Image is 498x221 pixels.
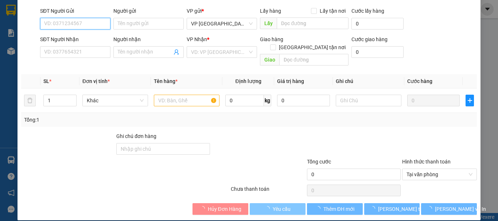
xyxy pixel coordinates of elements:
span: In ngày: [2,53,44,57]
span: 11:35:15 [DATE] [16,53,44,57]
input: 0 [407,95,460,106]
span: VPTN1310250055 [36,46,77,52]
div: Người gửi [113,7,184,15]
button: [PERSON_NAME] thay đổi [364,203,420,215]
div: VP gửi [187,7,257,15]
strong: ĐỒNG PHƯỚC [58,4,100,10]
span: loading [427,206,435,211]
span: Tại văn phòng [406,169,472,180]
button: [PERSON_NAME] và In [421,203,477,215]
span: Giao [260,54,279,66]
span: Tổng cước [307,159,331,165]
div: Người nhận [113,35,184,43]
span: Lấy [260,17,277,29]
label: Cước lấy hàng [351,8,384,14]
input: Dọc đường [277,17,349,29]
img: logo [3,4,35,36]
button: plus [466,95,474,106]
label: Ghi chú đơn hàng [116,133,156,139]
input: Cước lấy hàng [351,18,404,29]
span: Đơn vị tính [82,78,110,84]
button: Thêm ĐH mới [307,203,363,215]
span: loading [265,206,273,211]
span: kg [264,95,271,106]
span: Giao hàng [260,36,283,42]
span: loading [315,206,323,211]
span: Bến xe [GEOGRAPHIC_DATA] [58,12,98,21]
span: VP Nhận [187,36,207,42]
span: Định lượng [235,78,261,84]
button: Yêu cầu [250,203,306,215]
button: delete [24,95,36,106]
span: Yêu cầu [273,205,291,213]
span: Cước hàng [407,78,432,84]
span: user-add [174,49,179,55]
input: Ghi chú đơn hàng [116,143,210,155]
span: [PERSON_NAME]: [2,47,76,51]
input: Cước giao hàng [351,46,404,58]
span: 01 Võ Văn Truyện, KP.1, Phường 2 [58,22,100,31]
span: Lấy tận nơi [317,7,349,15]
span: Lấy hàng [260,8,281,14]
input: Dọc đường [279,54,349,66]
span: [GEOGRAPHIC_DATA] tận nơi [276,43,349,51]
span: ----------------------------------------- [20,39,89,45]
div: Tổng: 1 [24,116,193,124]
button: Hủy Đơn Hàng [192,203,248,215]
span: Giá trị hàng [277,78,304,84]
input: VD: Bàn, Ghế [154,95,219,106]
label: Hình thức thanh toán [402,159,451,165]
div: SĐT Người Nhận [40,35,110,43]
div: Chưa thanh toán [230,185,306,198]
span: Khác [87,95,144,106]
span: Hotline: 19001152 [58,32,89,37]
span: loading [200,206,208,211]
span: plus [466,98,474,103]
span: VP Tây Ninh [191,18,253,29]
span: [PERSON_NAME] thay đổi [378,205,436,213]
span: Hủy Đơn Hàng [208,205,241,213]
span: [PERSON_NAME] và In [435,205,486,213]
span: loading [370,206,378,211]
span: Tên hàng [154,78,178,84]
th: Ghi chú [333,74,404,88]
span: SL [43,78,49,84]
div: SĐT Người Gửi [40,7,110,15]
input: Ghi Chú [336,95,401,106]
span: Thêm ĐH mới [323,205,354,213]
label: Cước giao hàng [351,36,388,42]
